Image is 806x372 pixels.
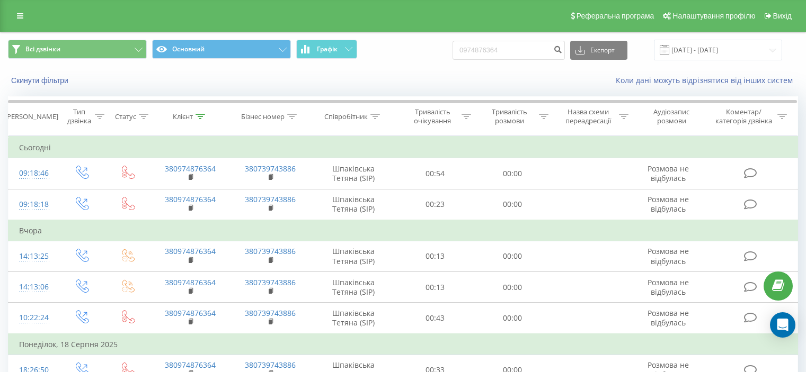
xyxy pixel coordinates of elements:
[773,12,792,20] span: Вихід
[311,241,397,271] td: Шпаківська Тетяна (SIP)
[570,41,627,60] button: Експорт
[397,272,474,303] td: 00:13
[245,194,296,204] a: 380739743886
[317,46,338,53] span: Графік
[245,277,296,287] a: 380739743886
[324,112,368,121] div: Співробітник
[67,107,92,125] div: Тип дзвінка
[311,158,397,189] td: Шпаківська Тетяна (SIP)
[165,360,216,370] a: 380974876364
[672,12,755,20] span: Налаштування профілю
[474,189,551,220] td: 00:00
[8,220,798,241] td: Вчора
[577,12,654,20] span: Реферальна програма
[474,303,551,334] td: 00:00
[648,194,689,214] span: Розмова не відбулась
[245,308,296,318] a: 380739743886
[115,112,136,121] div: Статус
[245,246,296,256] a: 380739743886
[165,194,216,204] a: 380974876364
[8,76,74,85] button: Скинути фільтри
[173,112,193,121] div: Клієнт
[397,241,474,271] td: 00:13
[406,107,459,125] div: Тривалість очікування
[8,334,798,355] td: Понеділок, 18 Серпня 2025
[296,40,357,59] button: Графік
[397,189,474,220] td: 00:23
[561,107,616,125] div: Назва схеми переадресації
[165,277,216,287] a: 380974876364
[770,312,795,338] div: Open Intercom Messenger
[483,107,536,125] div: Тривалість розмови
[8,137,798,158] td: Сьогодні
[648,308,689,328] span: Розмова не відбулась
[648,164,689,183] span: Розмова не відбулась
[25,45,60,53] span: Всі дзвінки
[311,272,397,303] td: Шпаківська Тетяна (SIP)
[19,277,47,297] div: 14:13:06
[397,158,474,189] td: 00:54
[5,112,58,121] div: [PERSON_NAME]
[453,41,565,60] input: Пошук за номером
[165,246,216,256] a: 380974876364
[19,194,47,215] div: 09:18:18
[165,164,216,174] a: 380974876364
[397,303,474,334] td: 00:43
[245,360,296,370] a: 380739743886
[474,158,551,189] td: 00:00
[641,107,703,125] div: Аудіозапис розмови
[648,277,689,297] span: Розмова не відбулась
[8,40,147,59] button: Всі дзвінки
[474,241,551,271] td: 00:00
[152,40,291,59] button: Основний
[713,107,775,125] div: Коментар/категорія дзвінка
[245,164,296,174] a: 380739743886
[616,75,798,85] a: Коли дані можуть відрізнятися вiд інших систем
[19,307,47,328] div: 10:22:24
[19,246,47,267] div: 14:13:25
[19,163,47,184] div: 09:18:46
[648,246,689,266] span: Розмова не відбулась
[474,272,551,303] td: 00:00
[241,112,285,121] div: Бізнес номер
[311,189,397,220] td: Шпаківська Тетяна (SIP)
[165,308,216,318] a: 380974876364
[311,303,397,334] td: Шпаківська Тетяна (SIP)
